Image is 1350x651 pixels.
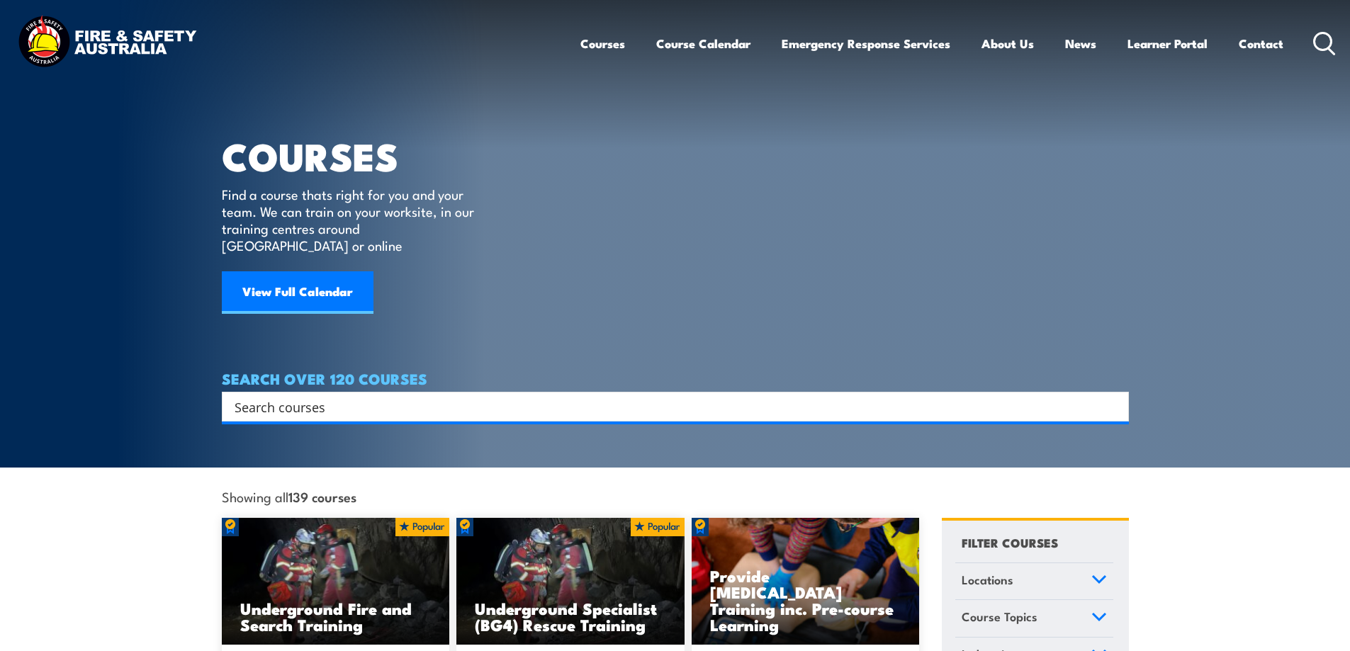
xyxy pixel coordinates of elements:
button: Search magnifier button [1104,397,1124,417]
h1: COURSES [222,139,495,172]
a: Learner Portal [1127,25,1208,62]
a: Emergency Response Services [782,25,950,62]
a: Underground Fire and Search Training [222,518,450,645]
a: Underground Specialist (BG4) Rescue Training [456,518,685,645]
h3: Underground Fire and Search Training [240,600,432,633]
a: About Us [981,25,1034,62]
img: Low Voltage Rescue and Provide CPR [692,518,920,645]
a: Locations [955,563,1113,600]
a: Courses [580,25,625,62]
img: Underground mine rescue [456,518,685,645]
span: Course Topics [962,607,1037,626]
a: Provide [MEDICAL_DATA] Training inc. Pre-course Learning [692,518,920,645]
a: View Full Calendar [222,271,373,314]
h3: Underground Specialist (BG4) Rescue Training [475,600,666,633]
strong: 139 courses [288,487,356,506]
a: Contact [1239,25,1283,62]
h3: Provide [MEDICAL_DATA] Training inc. Pre-course Learning [710,567,901,633]
span: Locations [962,570,1013,589]
h4: SEARCH OVER 120 COURSES [222,370,1129,386]
a: Course Topics [955,600,1113,637]
a: News [1065,25,1096,62]
img: Underground mine rescue [222,518,450,645]
input: Search input [235,396,1098,417]
a: Course Calendar [656,25,750,62]
p: Find a course thats right for you and your team. We can train on your worksite, in our training c... [222,186,480,254]
h4: FILTER COURSES [962,533,1058,552]
span: Showing all [222,489,356,504]
form: Search form [237,397,1101,417]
